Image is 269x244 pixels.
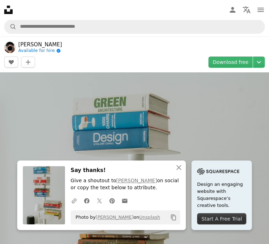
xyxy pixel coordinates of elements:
a: Home — Unsplash [4,6,13,14]
img: file-1705255347840-230a6ab5bca9image [197,166,239,177]
div: Start A Free Trial [197,213,246,224]
button: Like [4,57,18,68]
a: Download free [208,57,252,68]
img: Go to Olivier Amyot's profile [4,42,15,53]
a: Unsplash [139,215,160,220]
a: Share on Pinterest [106,193,118,207]
button: Add to Collection [21,57,35,68]
a: Log in / Sign up [225,3,240,17]
button: Copy to clipboard [168,211,179,223]
button: Search Unsplash [5,20,17,33]
button: Choose download size [253,57,265,68]
span: Design an engaging website with Squarespace’s creative tools. [197,181,246,209]
button: Menu [254,3,268,17]
button: Language [240,3,254,17]
a: [PERSON_NAME] [96,215,133,220]
a: Share over email [118,193,131,207]
a: Available for hire [18,48,62,54]
a: [PERSON_NAME] [116,178,157,183]
p: Give a shoutout to on social or copy the text below to attribute. [71,177,180,191]
a: Share on Twitter [93,193,106,207]
a: [PERSON_NAME] [18,41,62,48]
form: Find visuals sitewide [4,20,265,34]
a: Share on Facebook [80,193,93,207]
span: Photo by on [72,212,160,223]
a: Design an engaging website with Squarespace’s creative tools.Start A Free Trial [191,160,252,230]
h3: Say thanks! [71,166,180,174]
